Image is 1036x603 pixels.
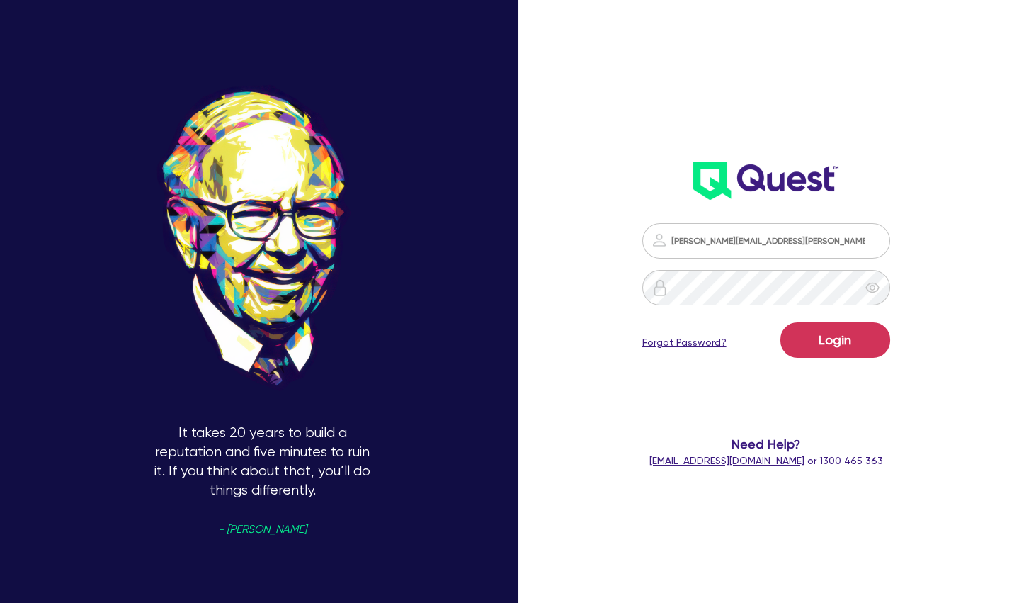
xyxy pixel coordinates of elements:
span: or 1300 465 363 [649,455,883,466]
img: icon-password [651,279,668,296]
img: icon-password [651,232,668,249]
button: Login [780,322,890,358]
img: wH2k97JdezQIQAAAABJRU5ErkJggg== [693,162,838,200]
a: Forgot Password? [642,335,727,350]
span: - [PERSON_NAME] [218,524,307,535]
span: Need Help? [632,434,899,453]
input: Email address [642,223,890,259]
a: [EMAIL_ADDRESS][DOMAIN_NAME] [649,455,804,466]
span: eye [865,281,880,295]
